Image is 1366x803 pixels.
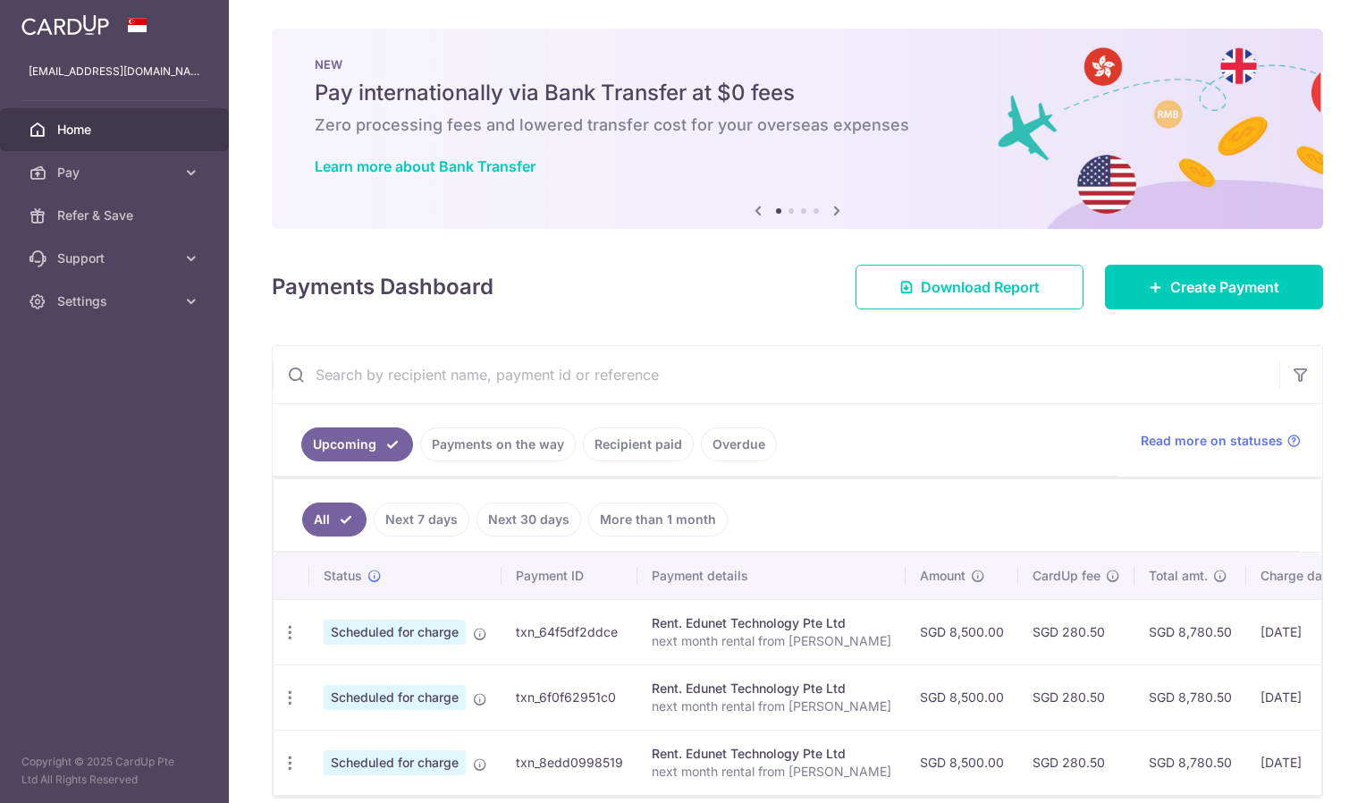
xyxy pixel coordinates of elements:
[906,599,1018,664] td: SGD 8,500.00
[1134,599,1246,664] td: SGD 8,780.50
[502,664,637,730] td: txn_6f0f62951c0
[324,620,466,645] span: Scheduled for charge
[502,553,637,599] th: Payment ID
[921,276,1040,298] span: Download Report
[502,730,637,795] td: txn_8edd0998519
[420,427,576,461] a: Payments on the way
[57,164,175,182] span: Pay
[1261,567,1334,585] span: Charge date
[652,632,891,650] p: next month rental from [PERSON_NAME]
[652,763,891,781] p: next month rental from [PERSON_NAME]
[652,614,891,632] div: Rent. Edunet Technology Pte Ltd
[315,157,535,175] a: Learn more about Bank Transfer
[1018,664,1134,730] td: SGD 280.50
[1018,730,1134,795] td: SGD 280.50
[315,79,1280,107] h5: Pay internationally via Bank Transfer at $0 fees
[1134,664,1246,730] td: SGD 8,780.50
[1033,567,1100,585] span: CardUp fee
[1149,567,1208,585] span: Total amt.
[637,553,906,599] th: Payment details
[906,730,1018,795] td: SGD 8,500.00
[652,745,891,763] div: Rent. Edunet Technology Pte Ltd
[502,599,637,664] td: txn_64f5df2ddce
[652,697,891,715] p: next month rental from [PERSON_NAME]
[324,685,466,710] span: Scheduled for charge
[57,121,175,139] span: Home
[324,750,466,775] span: Scheduled for charge
[1018,599,1134,664] td: SGD 280.50
[57,207,175,224] span: Refer & Save
[701,427,777,461] a: Overdue
[57,249,175,267] span: Support
[273,346,1279,403] input: Search by recipient name, payment id or reference
[324,567,362,585] span: Status
[856,265,1084,309] a: Download Report
[1134,730,1246,795] td: SGD 8,780.50
[588,503,728,537] a: More than 1 month
[1170,276,1279,298] span: Create Payment
[476,503,581,537] a: Next 30 days
[29,63,200,80] p: [EMAIL_ADDRESS][DOMAIN_NAME]
[920,567,965,585] span: Amount
[315,57,1280,72] p: NEW
[1141,432,1301,450] a: Read more on statuses
[272,271,493,303] h4: Payments Dashboard
[301,427,413,461] a: Upcoming
[583,427,694,461] a: Recipient paid
[21,14,109,36] img: CardUp
[652,680,891,697] div: Rent. Edunet Technology Pte Ltd
[1105,265,1323,309] a: Create Payment
[57,292,175,310] span: Settings
[315,114,1280,136] h6: Zero processing fees and lowered transfer cost for your overseas expenses
[272,29,1323,229] img: Bank transfer banner
[374,503,469,537] a: Next 7 days
[906,664,1018,730] td: SGD 8,500.00
[302,503,367,537] a: All
[1141,432,1283,450] span: Read more on statuses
